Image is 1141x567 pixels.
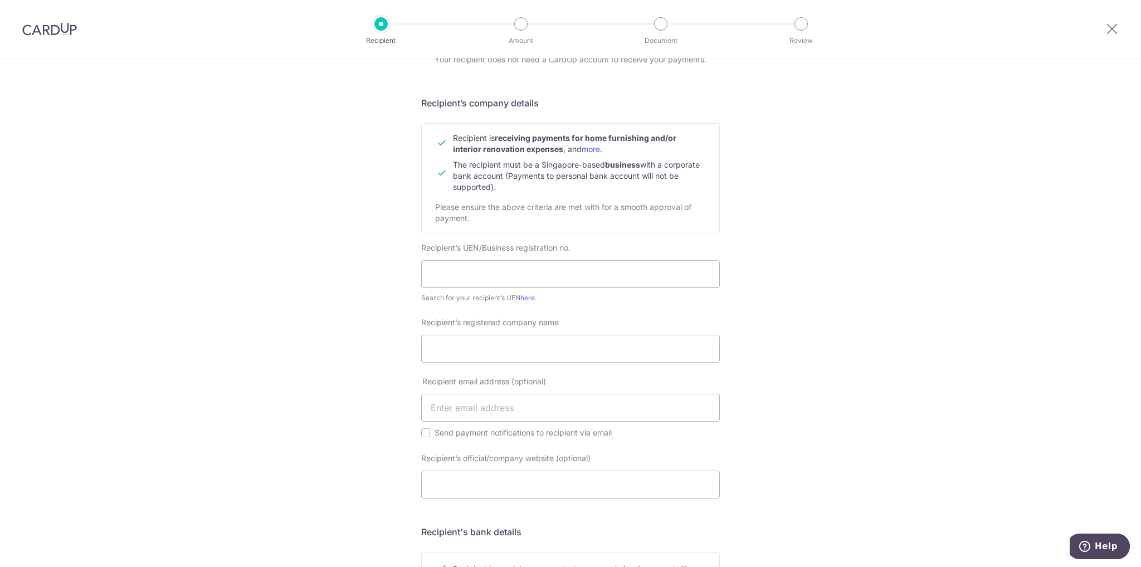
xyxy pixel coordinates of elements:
input: Enter email address [421,394,720,422]
span: Recipient email address (optional) [422,376,546,387]
span: Help [25,8,48,18]
span: Recipient’s registered company name [421,317,559,327]
b: receiving payments for home furnishing and/or interior renovation expenses [453,133,676,154]
span: Please ensure the above criteria are met with for a smooth approval of payment. [435,202,691,223]
div: Search for your recipient’s UEN . [421,292,720,304]
p: Recipient [340,35,422,46]
a: more [582,144,600,154]
span: Recipient’s UEN/Business registration no. [421,243,570,252]
label: Recipient’s official/company website (optional) [421,453,591,464]
label: Send payment notifications to recipient via email [435,426,720,439]
a: here [520,294,535,302]
h5: Recipient's bank details [421,525,720,539]
span: Recipient is , and . [453,133,676,154]
h5: Recipient’s company details [421,96,720,110]
iframe: Opens a widget where you can find more information [1070,534,1130,561]
div: Your recipient does not need a CardUp account to receive your payments. [421,54,720,65]
span: The recipient must be a Singapore-based with a corporate bank account (Payments to personal bank ... [453,160,700,192]
img: CardUp [22,22,77,36]
b: business [605,160,640,169]
p: Amount [480,35,562,46]
p: Review [760,35,842,46]
p: Document [620,35,702,46]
